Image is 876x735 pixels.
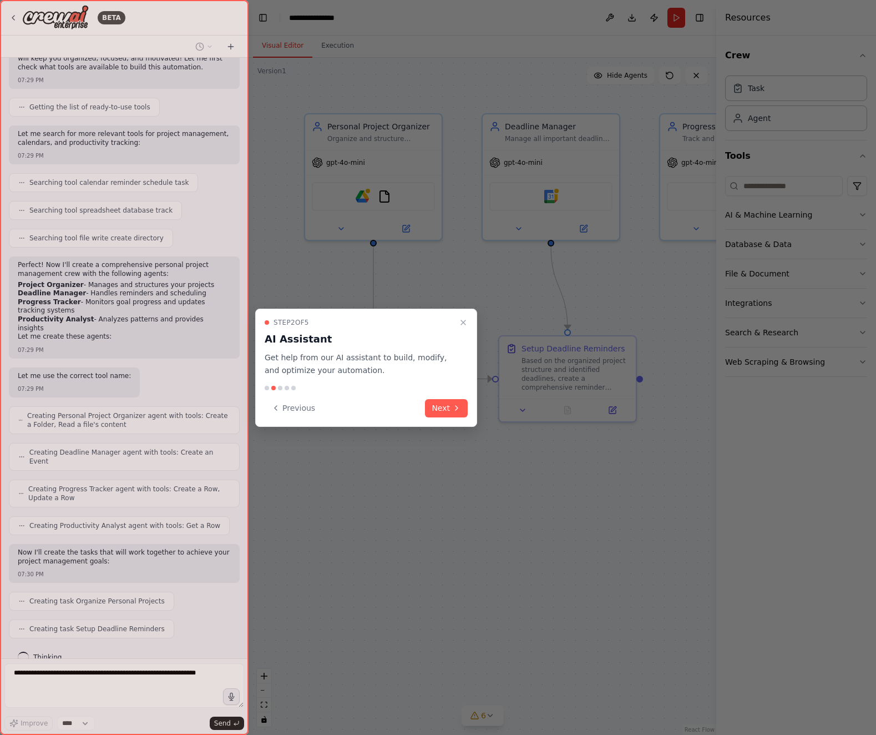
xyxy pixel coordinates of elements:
[274,318,309,327] span: Step 2 of 5
[265,351,454,377] p: Get help from our AI assistant to build, modify, and optimize your automation.
[265,399,322,417] button: Previous
[265,331,454,347] h3: AI Assistant
[255,10,271,26] button: Hide left sidebar
[457,316,470,329] button: Close walkthrough
[425,399,468,417] button: Next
